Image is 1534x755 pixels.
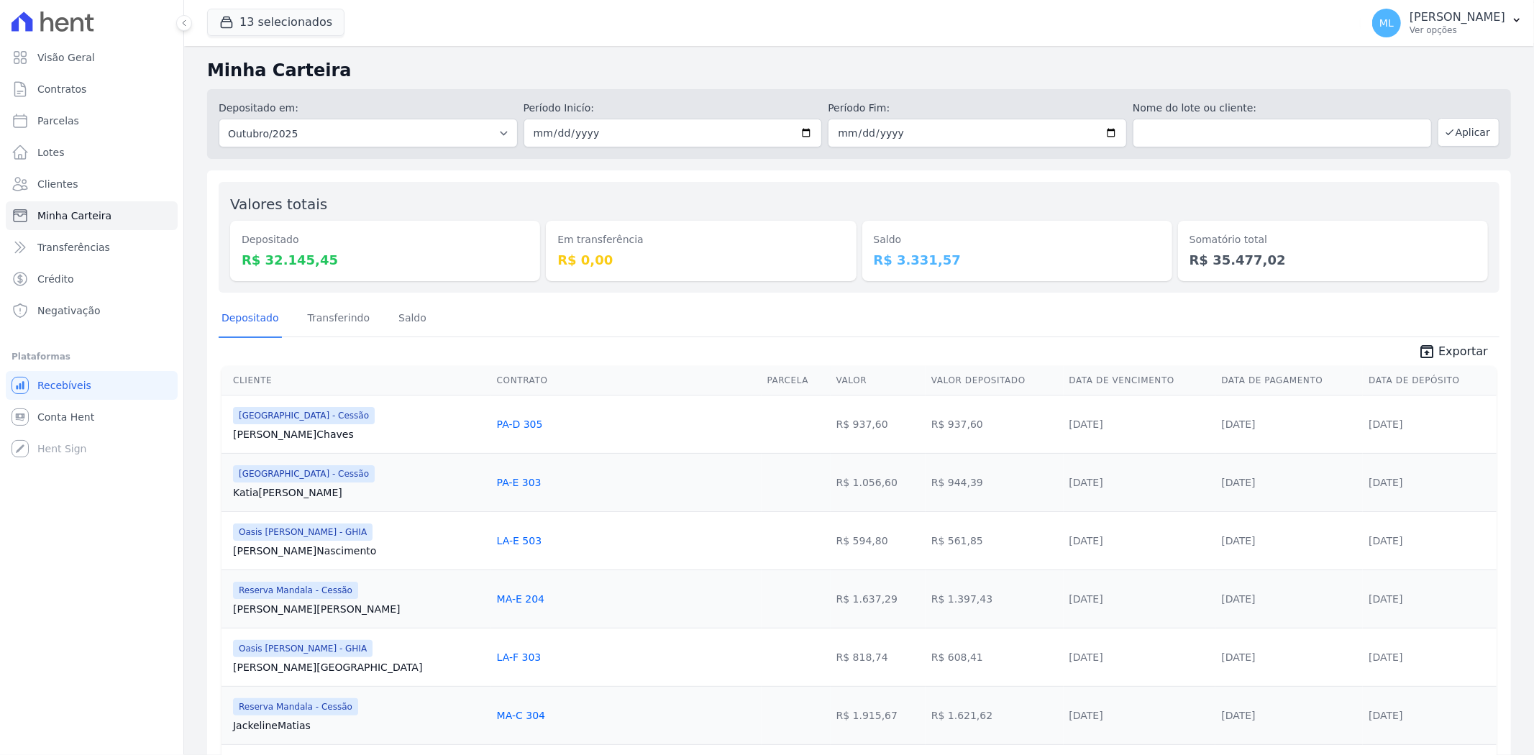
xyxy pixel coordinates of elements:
[37,272,74,286] span: Crédito
[491,366,762,395] th: Contrato
[37,410,94,424] span: Conta Hent
[926,686,1064,744] td: R$ 1.621,62
[233,582,358,599] span: Reserva Mandala - Cessão
[1221,477,1255,488] a: [DATE]
[396,301,429,338] a: Saldo
[1221,651,1255,663] a: [DATE]
[1363,366,1497,395] th: Data de Depósito
[926,395,1064,453] td: R$ 937,60
[926,366,1064,395] th: Valor Depositado
[1369,651,1402,663] a: [DATE]
[233,485,485,500] a: Katia[PERSON_NAME]
[1069,593,1103,605] a: [DATE]
[831,453,926,511] td: R$ 1.056,60
[1133,101,1432,116] label: Nome do lote ou cliente:
[874,232,1161,247] dt: Saldo
[233,427,485,441] a: [PERSON_NAME]Chaves
[497,418,543,430] a: PA-D 305
[831,511,926,569] td: R$ 594,80
[926,511,1064,569] td: R$ 561,85
[1369,418,1402,430] a: [DATE]
[1221,710,1255,721] a: [DATE]
[1221,593,1255,605] a: [DATE]
[497,651,542,663] a: LA-F 303
[12,348,172,365] div: Plataformas
[497,710,545,721] a: MA-C 304
[37,50,95,65] span: Visão Geral
[233,698,358,715] span: Reserva Mandala - Cessão
[37,145,65,160] span: Lotes
[242,250,529,270] dd: R$ 32.145,45
[37,378,91,393] span: Recebíveis
[6,170,178,198] a: Clientes
[6,138,178,167] a: Lotes
[762,366,831,395] th: Parcela
[497,593,544,605] a: MA-E 204
[230,196,327,213] label: Valores totais
[6,43,178,72] a: Visão Geral
[926,628,1064,686] td: R$ 608,41
[828,101,1127,116] label: Período Fim:
[1221,535,1255,546] a: [DATE]
[219,102,298,114] label: Depositado em:
[831,366,926,395] th: Valor
[1069,477,1103,488] a: [DATE]
[1418,343,1435,360] i: unarchive
[233,718,485,733] a: JackelineMatias
[831,686,926,744] td: R$ 1.915,67
[6,265,178,293] a: Crédito
[207,58,1511,83] h2: Minha Carteira
[6,75,178,104] a: Contratos
[557,232,844,247] dt: Em transferência
[1064,366,1216,395] th: Data de Vencimento
[1221,418,1255,430] a: [DATE]
[37,114,79,128] span: Parcelas
[1069,535,1103,546] a: [DATE]
[1369,710,1402,721] a: [DATE]
[233,660,485,674] a: [PERSON_NAME][GEOGRAPHIC_DATA]
[1369,593,1402,605] a: [DATE]
[1069,651,1103,663] a: [DATE]
[831,395,926,453] td: R$ 937,60
[305,301,373,338] a: Transferindo
[1379,18,1394,28] span: ML
[1438,118,1499,147] button: Aplicar
[37,209,111,223] span: Minha Carteira
[1361,3,1534,43] button: ML [PERSON_NAME] Ver opções
[233,602,485,616] a: [PERSON_NAME][PERSON_NAME]
[1369,477,1402,488] a: [DATE]
[1410,10,1505,24] p: [PERSON_NAME]
[242,232,529,247] dt: Depositado
[6,233,178,262] a: Transferências
[6,201,178,230] a: Minha Carteira
[831,569,926,628] td: R$ 1.637,29
[1190,250,1476,270] dd: R$ 35.477,02
[233,544,485,558] a: [PERSON_NAME]Nascimento
[926,453,1064,511] td: R$ 944,39
[557,250,844,270] dd: R$ 0,00
[6,296,178,325] a: Negativação
[1069,710,1103,721] a: [DATE]
[233,640,373,657] span: Oasis [PERSON_NAME] - GHIA
[207,9,344,36] button: 13 selecionados
[6,106,178,135] a: Parcelas
[233,407,375,424] span: [GEOGRAPHIC_DATA] - Cessão
[1069,418,1103,430] a: [DATE]
[831,628,926,686] td: R$ 818,74
[1369,535,1402,546] a: [DATE]
[37,303,101,318] span: Negativação
[233,465,375,482] span: [GEOGRAPHIC_DATA] - Cessão
[1215,366,1363,395] th: Data de Pagamento
[1407,343,1499,363] a: unarchive Exportar
[37,82,86,96] span: Contratos
[926,569,1064,628] td: R$ 1.397,43
[874,250,1161,270] dd: R$ 3.331,57
[1190,232,1476,247] dt: Somatório total
[1410,24,1505,36] p: Ver opções
[1438,343,1488,360] span: Exportar
[6,371,178,400] a: Recebíveis
[6,403,178,431] a: Conta Hent
[524,101,823,116] label: Período Inicío:
[37,177,78,191] span: Clientes
[37,240,110,255] span: Transferências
